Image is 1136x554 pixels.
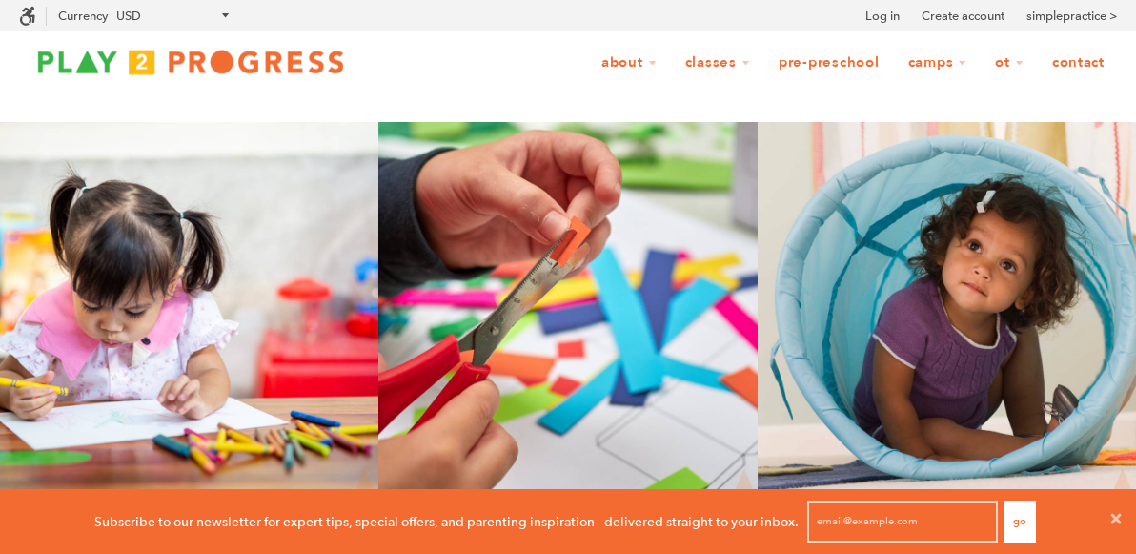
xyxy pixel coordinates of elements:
a: Contact [1040,45,1117,81]
img: Play2Progress logo [19,43,362,81]
a: Pre-Preschool [766,45,892,81]
a: Create account [922,7,1004,26]
a: simplepractice > [1026,7,1117,26]
a: OT [983,45,1036,81]
a: Classes [673,45,762,81]
a: Camps [896,45,980,81]
a: About [589,45,669,81]
label: Currency [58,9,108,23]
a: Log in [865,7,900,26]
button: Go [1004,501,1036,543]
p: Subscribe to our newsletter for expert tips, special offers, and parenting inspiration - delivere... [94,511,799,532]
input: email@example.com [807,501,998,543]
